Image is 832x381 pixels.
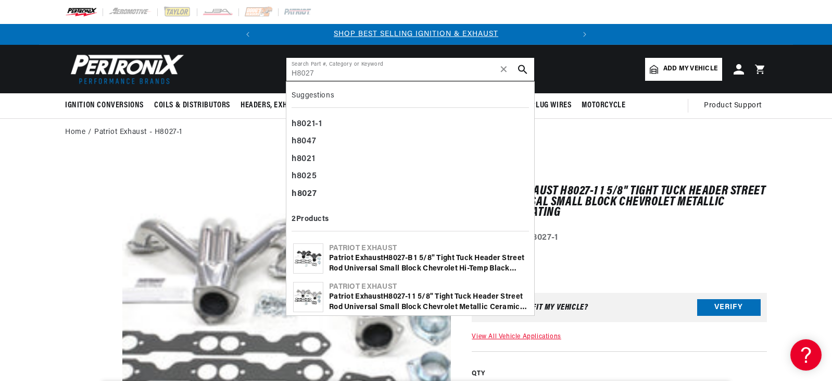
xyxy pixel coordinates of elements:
[472,334,561,340] a: View All Vehicle Applications
[329,282,527,292] div: Patriot Exhaust
[286,58,534,81] input: Search Part #, Category or Keyword
[65,127,767,138] nav: breadcrumbs
[582,100,625,111] span: Motorcycle
[704,100,762,112] span: Product Support
[329,253,527,274] div: Patriot Exhaust -B 1 5/8" Tight Tuck Header Street Rod Universal Small Block Chevrolet Hi-Temp Bl...
[503,93,577,118] summary: Spark Plug Wires
[292,87,529,108] div: Suggestions
[576,93,631,118] summary: Motorcycle
[334,30,498,38] a: SHOP BEST SELLING IGNITION & EXHAUST
[149,93,235,118] summary: Coils & Distributors
[329,243,527,254] div: Patriot Exhaust
[258,29,574,40] div: Announcement
[154,100,230,111] span: Coils & Distributors
[235,93,368,118] summary: Headers, Exhausts & Components
[39,24,793,45] slideshow-component: Translation missing: en.sections.announcements.announcement_bar
[292,133,529,151] div: h8047
[292,168,529,186] div: h8025
[65,51,185,87] img: Pertronix
[472,231,767,245] div: Part Number:
[241,100,362,111] span: Headers, Exhausts & Components
[65,100,144,111] span: Ignition Conversions
[472,186,767,218] h1: Patriot Exhaust H8027-1 1 5/8" Tight Tuck Header Street Rod Universal Small Block Chevrolet Metal...
[65,127,85,138] a: Home
[697,299,761,316] button: Verify
[383,293,405,301] b: H8027
[292,190,317,198] b: h8027
[383,254,405,262] b: H8027
[294,244,323,273] img: Patriot Exhaust H8027-B 1 5/8" Tight Tuck Header Street Rod Universal Small Block Chevrolet Hi-Te...
[645,58,722,81] a: Add my vehicle
[511,58,534,81] button: search button
[472,370,767,378] label: QTY
[526,233,558,242] strong: H8027-1
[292,116,529,133] div: h8021-1
[574,24,595,45] button: Translation missing: en.sections.announcements.next_announcement
[508,100,572,111] span: Spark Plug Wires
[704,93,767,118] summary: Product Support
[258,29,574,40] div: 1 of 2
[65,93,149,118] summary: Ignition Conversions
[663,64,717,74] span: Add my vehicle
[329,292,527,312] div: Patriot Exhaust -1 1 5/8" Tight Tuck Header Street Rod Universal Small Block Chevrolet Metallic C...
[294,282,323,312] img: Patriot Exhaust H8027-1 1 5/8" Tight Tuck Header Street Rod Universal Small Block Chevrolet Metal...
[237,24,258,45] button: Translation missing: en.sections.announcements.previous_announcement
[292,151,529,168] div: h8021
[94,127,182,138] a: Patriot Exhaust - H8027-1
[292,215,329,223] b: 2 Products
